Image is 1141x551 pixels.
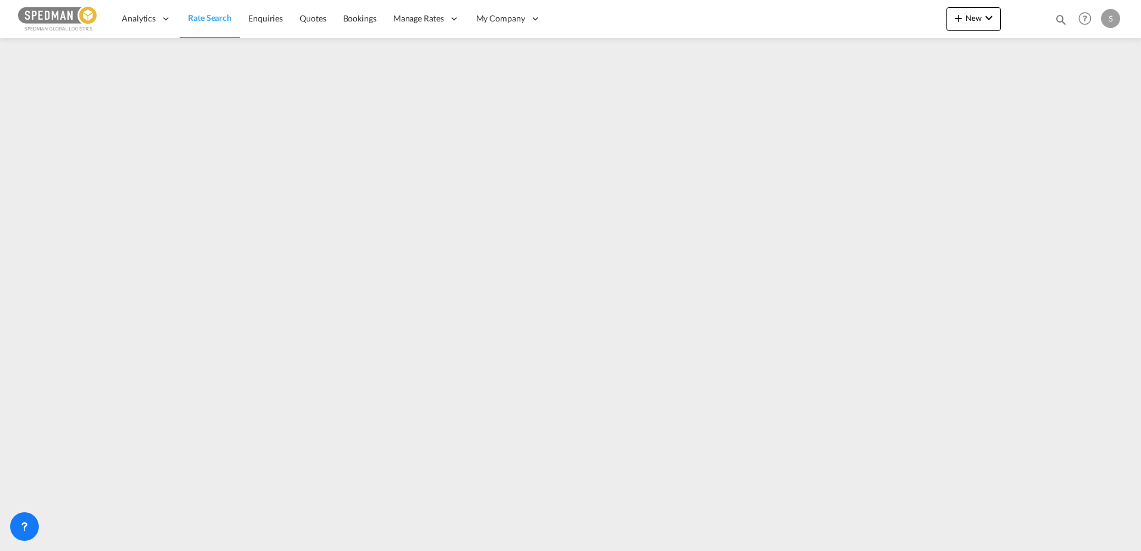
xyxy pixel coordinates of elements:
[1101,9,1120,28] div: S
[18,5,98,32] img: c12ca350ff1b11efb6b291369744d907.png
[1075,8,1095,29] span: Help
[1075,8,1101,30] div: Help
[982,11,996,25] md-icon: icon-chevron-down
[951,11,966,25] md-icon: icon-plus 400-fg
[476,13,525,24] span: My Company
[248,13,283,23] span: Enquiries
[122,13,156,24] span: Analytics
[188,13,232,23] span: Rate Search
[951,13,996,23] span: New
[946,7,1001,31] button: icon-plus 400-fgNewicon-chevron-down
[300,13,326,23] span: Quotes
[393,13,444,24] span: Manage Rates
[343,13,377,23] span: Bookings
[1054,13,1068,26] md-icon: icon-magnify
[1054,13,1068,31] div: icon-magnify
